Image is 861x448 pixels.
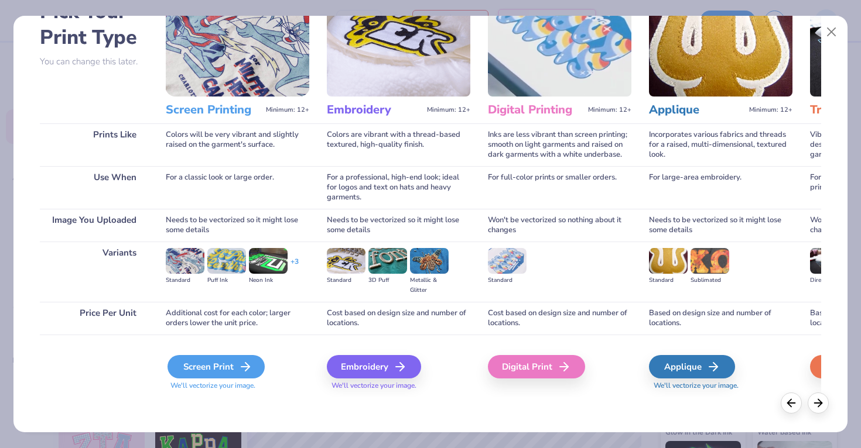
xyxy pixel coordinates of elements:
[488,102,583,118] h3: Digital Printing
[488,302,631,335] div: Cost based on design size and number of locations.
[166,302,309,335] div: Additional cost for each color; larger orders lower the unit price.
[649,166,792,209] div: For large-area embroidery.
[588,106,631,114] span: Minimum: 12+
[327,275,365,285] div: Standard
[327,381,470,391] span: We'll vectorize your image.
[327,209,470,242] div: Needs to be vectorized so it might lose some details
[166,123,309,166] div: Colors will be very vibrant and slightly raised on the garment's surface.
[166,166,309,209] div: For a classic look or large order.
[649,248,688,274] img: Standard
[40,57,148,67] p: You can change this later.
[327,102,422,118] h3: Embroidery
[488,209,631,242] div: Won't be vectorized so nothing about it changes
[266,106,309,114] span: Minimum: 12+
[410,248,449,274] img: Metallic & Glitter
[488,275,527,285] div: Standard
[327,248,365,274] img: Standard
[488,123,631,166] div: Inks are less vibrant than screen printing; smooth on light garments and raised on dark garments ...
[166,248,204,274] img: Standard
[410,275,449,295] div: Metallic & Glitter
[249,248,288,274] img: Neon Ink
[749,106,792,114] span: Minimum: 12+
[649,355,735,378] div: Applique
[166,275,204,285] div: Standard
[327,123,470,166] div: Colors are vibrant with a thread-based textured, high-quality finish.
[291,257,299,277] div: + 3
[207,248,246,274] img: Puff Ink
[166,381,309,391] span: We'll vectorize your image.
[649,302,792,335] div: Based on design size and number of locations.
[327,302,470,335] div: Cost based on design size and number of locations.
[649,275,688,285] div: Standard
[649,381,792,391] span: We'll vectorize your image.
[40,209,148,242] div: Image You Uploaded
[166,102,261,118] h3: Screen Printing
[488,166,631,209] div: For full-color prints or smaller orders.
[40,242,148,302] div: Variants
[368,275,407,285] div: 3D Puff
[649,123,792,166] div: Incorporates various fabrics and threads for a raised, multi-dimensional, textured look.
[691,248,729,274] img: Sublimated
[691,275,729,285] div: Sublimated
[327,166,470,209] div: For a professional, high-end look; ideal for logos and text on hats and heavy garments.
[821,21,843,43] button: Close
[40,166,148,209] div: Use When
[649,102,744,118] h3: Applique
[649,209,792,242] div: Needs to be vectorized so it might lose some details
[368,248,407,274] img: 3D Puff
[327,355,421,378] div: Embroidery
[810,248,849,274] img: Direct-to-film
[249,275,288,285] div: Neon Ink
[427,106,470,114] span: Minimum: 12+
[166,209,309,242] div: Needs to be vectorized so it might lose some details
[488,355,585,378] div: Digital Print
[810,275,849,285] div: Direct-to-film
[207,275,246,285] div: Puff Ink
[40,302,148,335] div: Price Per Unit
[168,355,265,378] div: Screen Print
[488,248,527,274] img: Standard
[40,123,148,166] div: Prints Like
